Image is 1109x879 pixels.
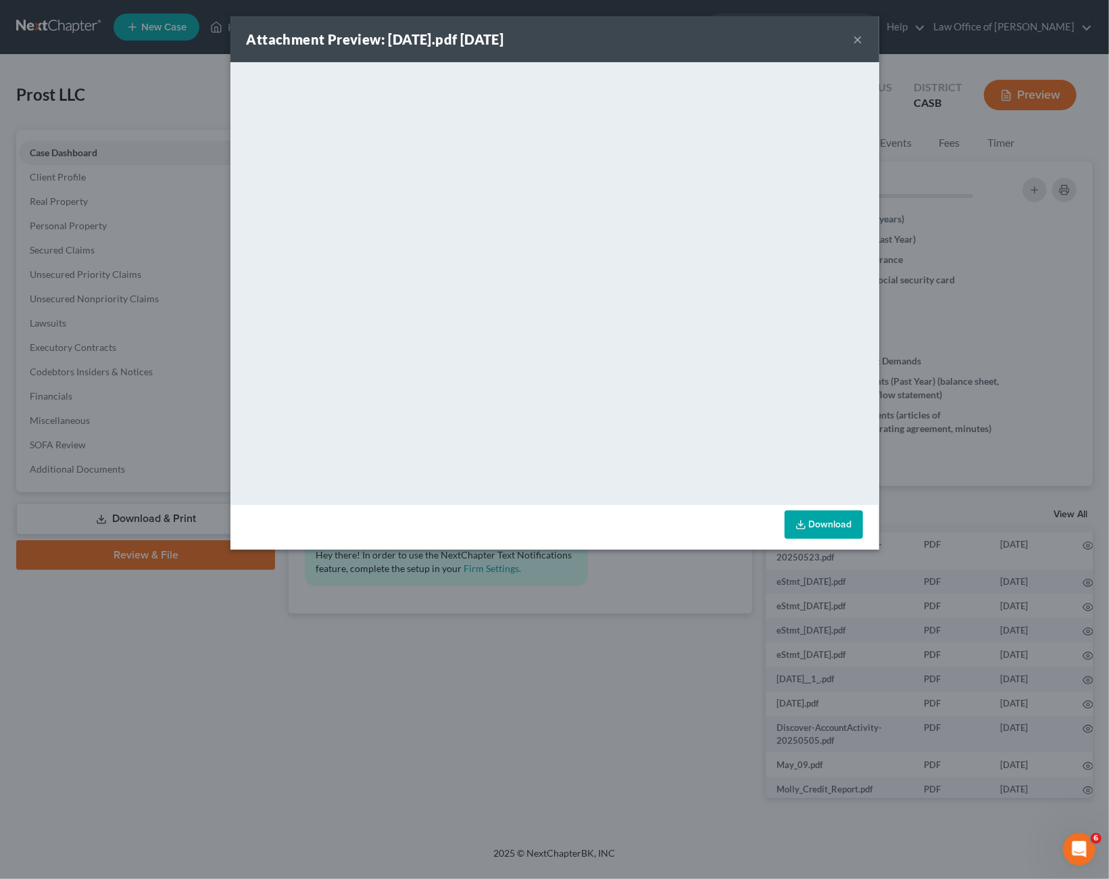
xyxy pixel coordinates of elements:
iframe: Intercom live chat [1063,833,1095,865]
a: Download [785,510,863,539]
iframe: <object ng-attr-data='[URL][DOMAIN_NAME]' type='application/pdf' width='100%' height='650px'></ob... [230,62,879,502]
span: 6 [1091,833,1102,844]
strong: Attachment Preview: [DATE].pdf [DATE] [247,31,504,47]
button: × [854,31,863,47]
